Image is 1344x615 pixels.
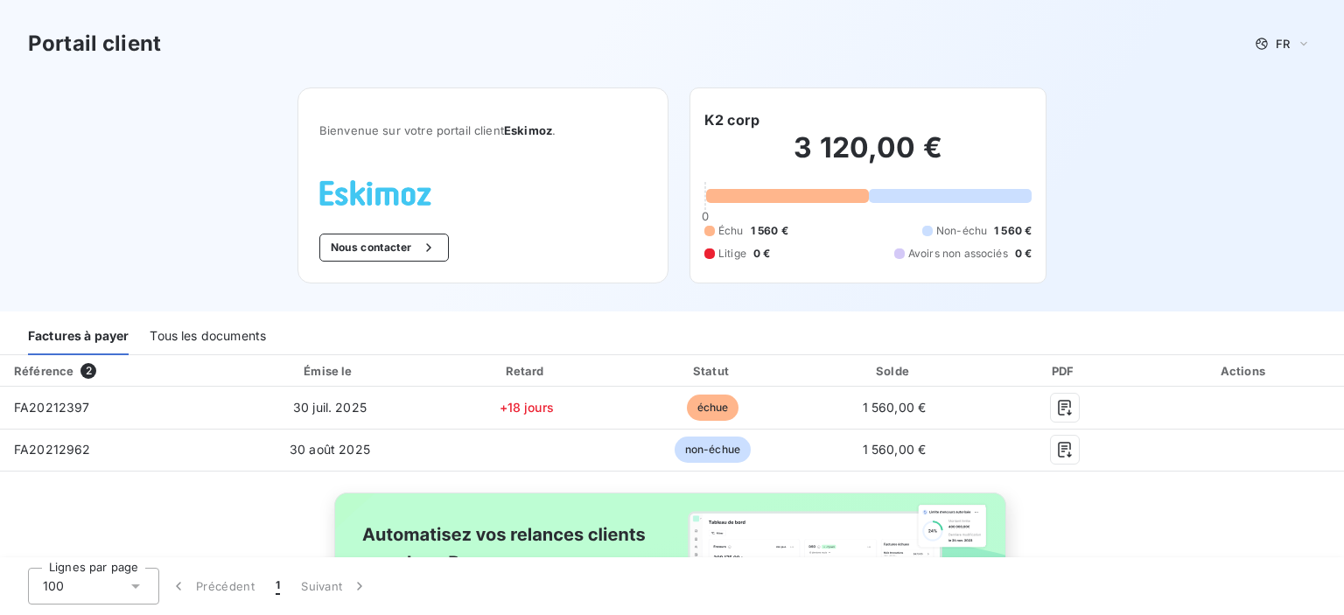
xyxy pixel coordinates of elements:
[718,246,746,262] span: Litige
[28,28,161,59] h3: Portail client
[14,400,90,415] span: FA20212397
[14,364,73,378] div: Référence
[675,437,751,463] span: non-échue
[753,246,770,262] span: 0 €
[808,362,981,380] div: Solde
[624,362,801,380] div: Statut
[987,362,1141,380] div: PDF
[702,209,709,223] span: 0
[319,234,449,262] button: Nous contacter
[908,246,1008,262] span: Avoirs non associés
[80,363,96,379] span: 2
[704,109,759,130] h6: K2 corp
[28,318,129,355] div: Factures à payer
[319,123,647,137] span: Bienvenue sur votre portail client .
[994,223,1032,239] span: 1 560 €
[718,223,744,239] span: Échu
[319,180,431,206] img: Company logo
[863,400,927,415] span: 1 560,00 €
[265,568,290,605] button: 1
[150,318,266,355] div: Tous les documents
[293,400,367,415] span: 30 juil. 2025
[704,130,1032,183] h2: 3 120,00 €
[751,223,788,239] span: 1 560 €
[436,362,617,380] div: Retard
[504,123,552,137] span: Eskimoz
[1276,37,1290,51] span: FR
[43,577,64,595] span: 100
[290,568,379,605] button: Suivant
[159,568,265,605] button: Précédent
[500,400,554,415] span: +18 jours
[231,362,429,380] div: Émise le
[936,223,987,239] span: Non-échu
[863,442,927,457] span: 1 560,00 €
[687,395,739,421] span: échue
[290,442,370,457] span: 30 août 2025
[276,577,280,595] span: 1
[1149,362,1340,380] div: Actions
[1015,246,1032,262] span: 0 €
[14,442,91,457] span: FA20212962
